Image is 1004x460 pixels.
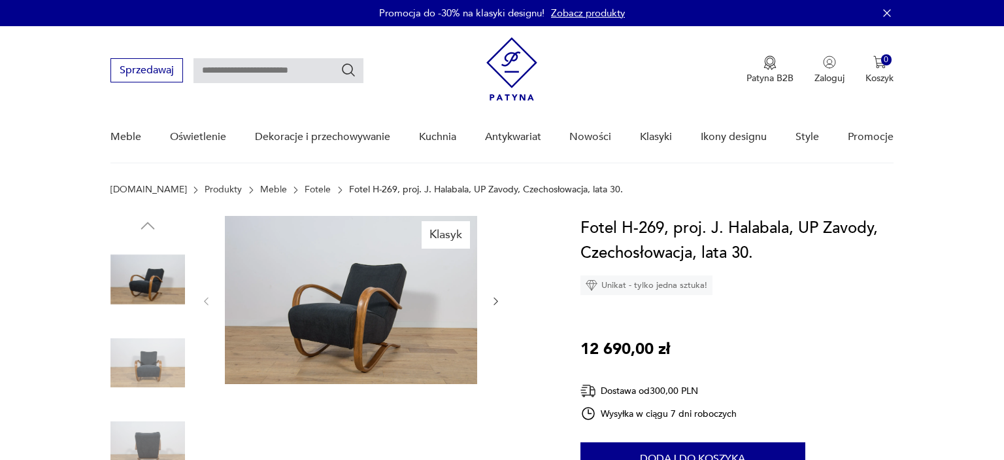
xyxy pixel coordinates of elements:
img: Ikona diamentu [586,279,597,291]
a: Style [795,112,819,162]
a: Oświetlenie [170,112,226,162]
div: Wysyłka w ciągu 7 dni roboczych [580,406,737,421]
div: Klasyk [422,221,470,249]
a: Ikona medaluPatyna B2B [746,56,794,84]
button: Patyna B2B [746,56,794,84]
img: Ikona dostawy [580,383,596,399]
img: Zdjęcie produktu Fotel H-269, proj. J. Halabala, UP Zavody, Czechosłowacja, lata 30. [110,242,185,317]
a: [DOMAIN_NAME] [110,185,187,195]
div: 0 [881,54,892,65]
p: Promocja do -30% na klasyki designu! [379,7,544,20]
a: Kuchnia [419,112,456,162]
img: Zdjęcie produktu Fotel H-269, proj. J. Halabala, UP Zavody, Czechosłowacja, lata 30. [225,216,477,384]
h1: Fotel H-269, proj. J. Halabala, UP Zavody, Czechosłowacja, lata 30. [580,216,894,266]
p: Patyna B2B [746,72,794,84]
p: Zaloguj [814,72,845,84]
a: Fotele [305,185,331,195]
img: Ikona medalu [763,56,777,70]
div: Unikat - tylko jedna sztuka! [580,275,712,295]
div: Dostawa od 300,00 PLN [580,383,737,399]
a: Nowości [569,112,611,162]
a: Meble [110,112,141,162]
a: Sprzedawaj [110,67,183,76]
p: Fotel H-269, proj. J. Halabala, UP Zavody, Czechosłowacja, lata 30. [349,185,623,195]
img: Zdjęcie produktu Fotel H-269, proj. J. Halabala, UP Zavody, Czechosłowacja, lata 30. [110,326,185,400]
a: Ikony designu [701,112,767,162]
img: Ikona koszyka [873,56,886,69]
a: Zobacz produkty [551,7,625,20]
a: Produkty [205,185,242,195]
a: Antykwariat [485,112,541,162]
img: Patyna - sklep z meblami i dekoracjami vintage [486,37,537,101]
a: Dekoracje i przechowywanie [255,112,390,162]
button: 0Koszyk [865,56,894,84]
button: Szukaj [341,62,356,78]
button: Zaloguj [814,56,845,84]
button: Sprzedawaj [110,58,183,82]
a: Promocje [848,112,894,162]
a: Klasyki [640,112,672,162]
img: Ikonka użytkownika [823,56,836,69]
p: 12 690,00 zł [580,337,670,362]
a: Meble [260,185,287,195]
p: Koszyk [865,72,894,84]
